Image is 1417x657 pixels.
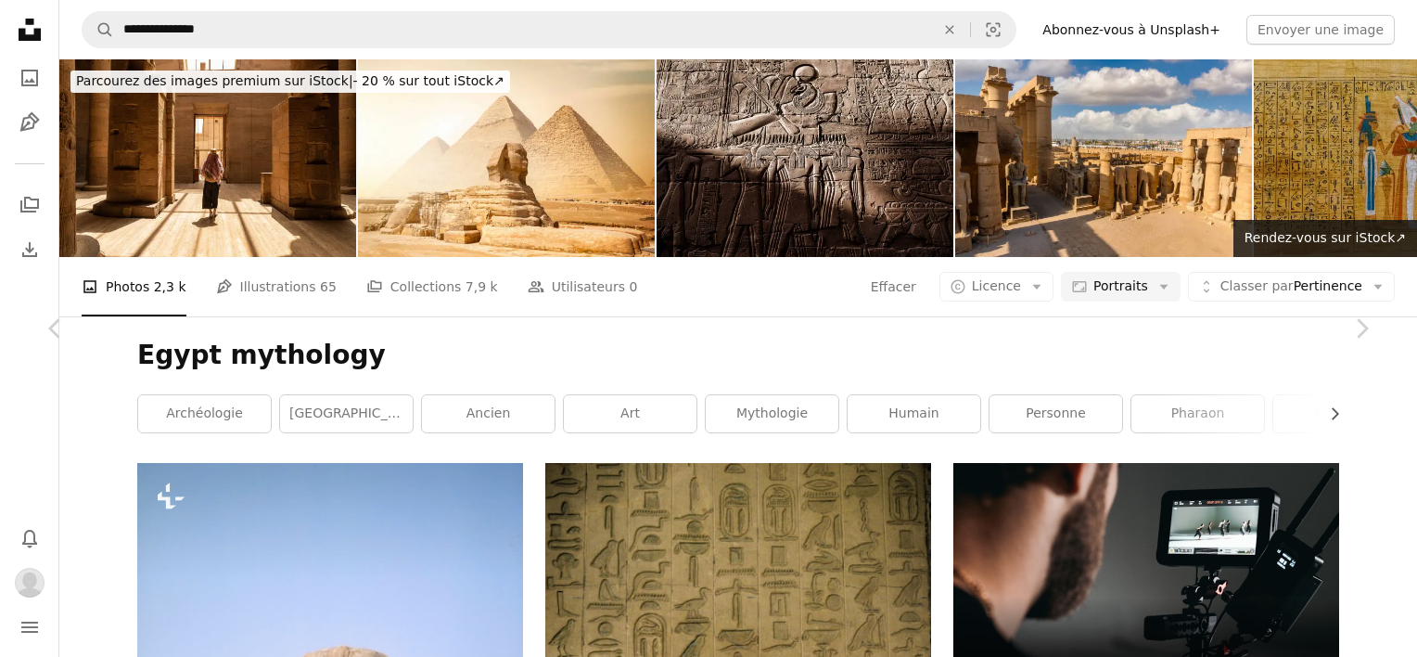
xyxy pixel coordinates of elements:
a: mythologie [706,395,838,432]
a: Illustrations [11,104,48,141]
span: Pertinence [1220,277,1362,296]
button: Profil [11,564,48,601]
button: Menu [11,609,48,646]
img: Avatar de l’utilisateur lalie cornu [15,568,45,598]
a: personne [989,395,1122,432]
img: Sphinx et pyramides [358,59,655,257]
a: Photos [11,59,48,97]
a: histoire [1273,395,1406,432]
button: Notifications [11,520,48,557]
button: Envoyer une image [1246,15,1395,45]
a: Illustrations 65 [216,257,337,316]
span: 7,9 k [466,277,498,297]
span: Classer par [1220,278,1294,293]
span: Licence [972,278,1021,293]
a: Rendez-vous sur iStock↗ [1233,220,1417,257]
span: 0 [629,277,637,297]
a: art [564,395,696,432]
button: Effacer [870,272,917,302]
span: Parcourez des images premium sur iStock | [76,73,353,88]
button: Rechercher sur Unsplash [83,12,114,47]
span: Rendez-vous sur iStock ↗ [1245,230,1406,245]
button: Classer parPertinence [1188,272,1395,302]
h1: Egypt mythology [137,339,1339,372]
a: Utilisateurs 0 [528,257,638,316]
img: Vue rapprochée des hiéroglyphes de l’Égypte ancienne sculptés sur un mur de pierre. [657,59,953,257]
button: Licence [939,272,1053,302]
a: Abonnez-vous à Unsplash+ [1031,15,1232,45]
a: Collections [11,187,48,224]
div: - 20 % sur tout iStock ↗ [70,71,510,93]
a: humain [848,395,980,432]
a: ancien [422,395,555,432]
span: 65 [320,277,337,297]
button: Recherche de visuels [971,12,1015,47]
a: Suivant [1306,239,1417,418]
a: pharaon [1131,395,1264,432]
img: Le temple de Louxor montrant d’anciens artefacts égyptiens sous un ciel partiellement nuageux [955,59,1252,257]
button: Effacer [929,12,970,47]
a: Parcourez des images premium sur iStock|- 20 % sur tout iStock↗ [59,59,521,104]
form: Rechercher des visuels sur tout le site [82,11,1016,48]
a: Historique de téléchargement [11,231,48,268]
button: Portraits [1061,272,1181,302]
img: Femme marchant dans le temple de Philae alias Temple d’Isis à Assouan, Égypte, île d’Agilkia [59,59,356,257]
a: Collections 7,9 k [366,257,498,316]
span: Portraits [1093,277,1148,296]
a: [GEOGRAPHIC_DATA] [280,395,413,432]
a: archéologie [138,395,271,432]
